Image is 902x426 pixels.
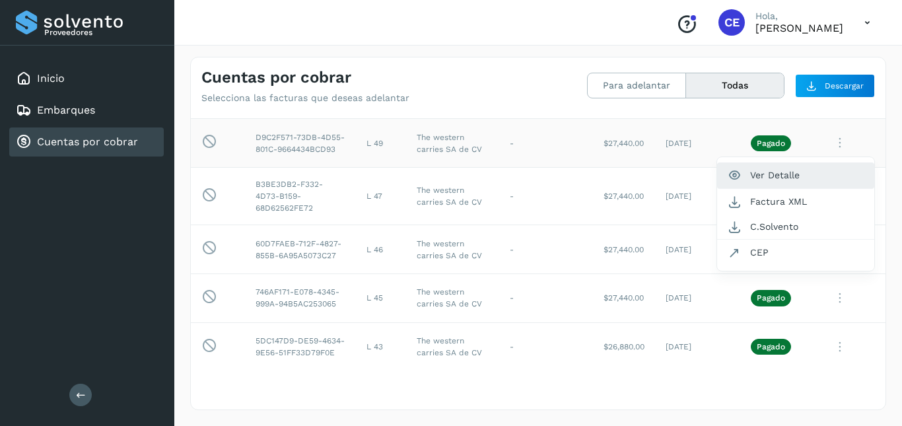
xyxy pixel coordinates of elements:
[717,214,874,240] button: C.Solvento
[37,135,138,148] a: Cuentas por cobrar
[717,240,874,265] button: CEP
[717,162,874,188] button: Ver Detalle
[37,72,65,85] a: Inicio
[9,127,164,157] div: Cuentas por cobrar
[9,64,164,93] div: Inicio
[44,28,158,37] p: Proveedores
[717,189,874,214] button: Factura XML
[9,96,164,125] div: Embarques
[37,104,95,116] a: Embarques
